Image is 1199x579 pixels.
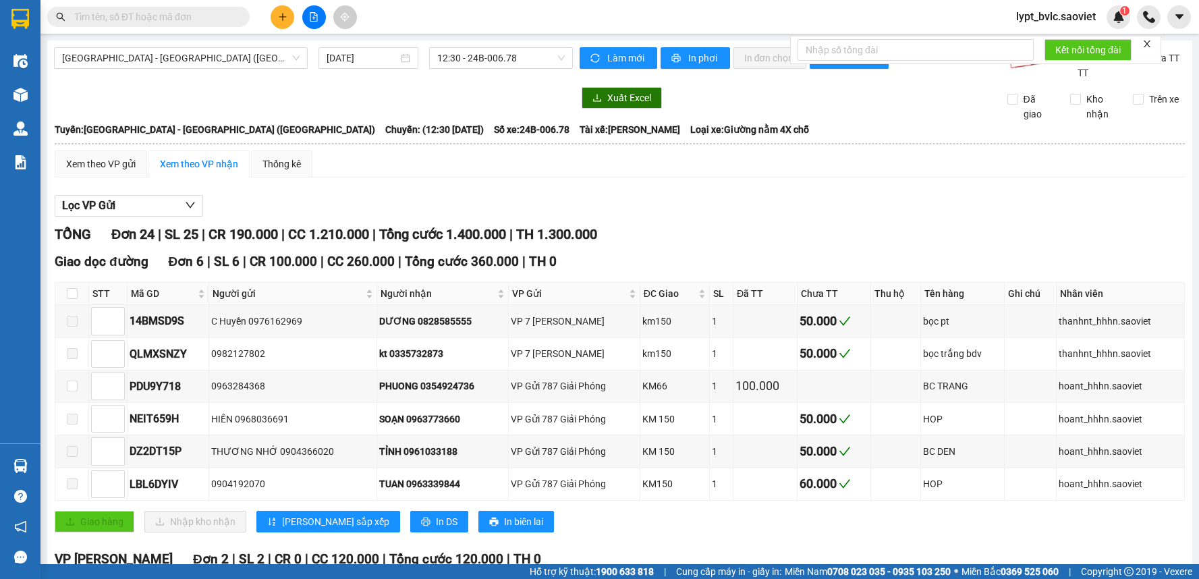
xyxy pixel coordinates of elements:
div: SOẠN 0963773660 [379,412,506,426]
span: Người nhận [381,286,495,301]
span: Đơn 2 [193,551,229,567]
span: download [592,93,602,104]
span: sync [590,53,602,64]
button: syncLàm mới [580,47,657,69]
span: aim [340,12,350,22]
span: sort-ascending [267,517,277,528]
span: CR 190.000 [208,226,278,242]
span: printer [421,517,430,528]
span: SL 2 [239,551,264,567]
img: warehouse-icon [13,459,28,473]
td: VP Gửi 787 Giải Phóng [509,403,640,435]
button: Kết nối tổng đài [1044,39,1132,61]
span: | [202,226,205,242]
span: VP Gửi [512,286,626,301]
div: VP Gửi 787 Giải Phóng [511,412,638,426]
td: VP Gửi 787 Giải Phóng [509,370,640,403]
div: VP Gửi 787 Giải Phóng [511,476,638,491]
input: Tìm tên, số ĐT hoặc mã đơn [74,9,233,24]
span: check [839,478,851,490]
span: In DS [436,514,457,529]
span: TH 0 [529,254,557,269]
span: Miền Bắc [961,564,1059,579]
div: 0963284368 [211,379,374,393]
img: phone-icon [1143,11,1155,23]
button: In đơn chọn [733,47,807,69]
th: Tên hàng [921,283,1005,305]
span: Cung cấp máy in - giấy in: [676,564,781,579]
span: Xuất Excel [607,90,651,105]
div: DZ2DT15P [130,443,206,460]
button: uploadGiao hàng [55,511,134,532]
div: C Huyền 0976162969 [211,314,374,329]
span: 12:30 - 24B-006.78 [437,48,565,68]
td: VP Gửi 787 Giải Phóng [509,435,640,468]
th: Thu hộ [871,283,921,305]
img: warehouse-icon [13,54,28,68]
div: HOP [923,476,1002,491]
div: KM 150 [642,444,707,459]
span: copyright [1124,567,1134,576]
button: aim [333,5,357,29]
span: | [232,551,235,567]
div: 50.000 [800,442,868,461]
span: Giao dọc đường [55,254,148,269]
div: KM 150 [642,412,707,426]
div: 50.000 [800,410,868,429]
sup: 1 [1120,6,1130,16]
div: VP 7 [PERSON_NAME] [511,346,638,361]
span: check [839,315,851,327]
div: hoant_hhhn.saoviet [1059,379,1182,393]
span: TH 0 [513,551,541,567]
span: [PERSON_NAME] sắp xếp [282,514,389,529]
th: Nhân viên [1057,283,1185,305]
td: QLMXSNZY [128,338,209,370]
div: TUAN 0963339844 [379,476,506,491]
span: Tổng cước 120.000 [389,551,503,567]
span: | [398,254,401,269]
button: downloadNhập kho nhận [144,511,246,532]
div: Thống kê [262,157,301,171]
span: TỔNG [55,226,91,242]
div: HOP [923,412,1002,426]
div: PDU9Y718 [130,378,206,395]
div: QLMXSNZY [130,346,206,362]
span: | [281,226,285,242]
th: Chưa TT [798,283,871,305]
div: 50.000 [800,312,868,331]
span: Lọc VP Gửi [62,197,115,214]
span: Số xe: 24B-006.78 [494,122,569,137]
td: VP 7 Phạm Văn Đồng [509,305,640,337]
span: plus [278,12,287,22]
div: 0904192070 [211,476,374,491]
span: printer [671,53,683,64]
span: | [1069,564,1071,579]
span: CC 260.000 [327,254,395,269]
div: thanhnt_hhhn.saoviet [1059,314,1182,329]
div: 100.000 [735,377,795,395]
div: HIỀN 0968036691 [211,412,374,426]
img: logo-vxr [11,9,29,29]
div: 1 [712,379,731,393]
div: 60.000 [800,474,868,493]
span: VP [PERSON_NAME] [55,551,173,567]
td: 14BMSD9S [128,305,209,337]
img: icon-new-feature [1113,11,1125,23]
div: VP Gửi 787 Giải Phóng [511,444,638,459]
span: SL 6 [214,254,240,269]
div: Xem theo VP nhận [160,157,238,171]
div: 1 [712,346,731,361]
button: downloadXuất Excel [582,87,662,109]
td: PDU9Y718 [128,370,209,403]
span: TH 1.300.000 [516,226,597,242]
span: | [509,226,513,242]
div: thanhnt_hhhn.saoviet [1059,346,1182,361]
span: Mã GD [131,286,195,301]
span: | [305,551,308,567]
span: | [243,254,246,269]
div: 0982127802 [211,346,374,361]
td: VP Gửi 787 Giải Phóng [509,468,640,501]
span: check [839,348,851,360]
div: km150 [642,346,707,361]
span: | [158,226,161,242]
